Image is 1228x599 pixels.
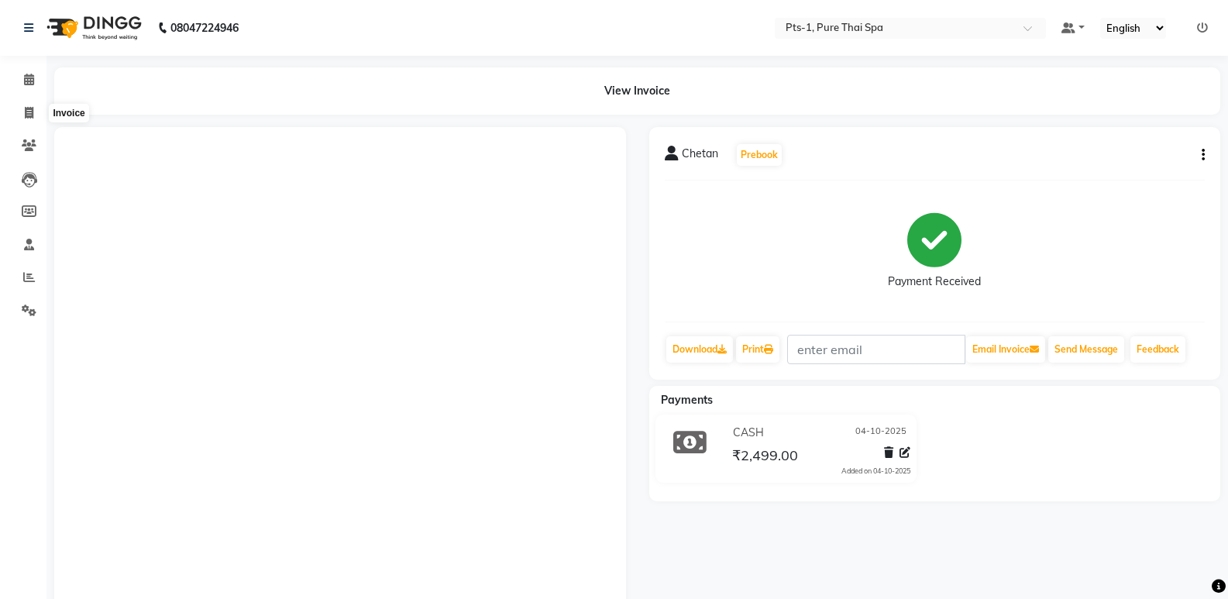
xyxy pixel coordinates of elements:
[888,274,981,290] div: Payment Received
[737,144,782,166] button: Prebook
[661,393,713,407] span: Payments
[787,335,965,364] input: enter email
[170,6,239,50] b: 08047224946
[841,466,910,477] div: Added on 04-10-2025
[1048,336,1124,363] button: Send Message
[54,67,1220,115] div: View Invoice
[733,425,764,441] span: CASH
[732,446,798,468] span: ₹2,499.00
[682,146,718,167] span: Chetan
[736,336,779,363] a: Print
[49,104,88,122] div: Invoice
[666,336,733,363] a: Download
[966,336,1045,363] button: Email Invoice
[1130,336,1185,363] a: Feedback
[40,6,146,50] img: logo
[855,425,906,441] span: 04-10-2025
